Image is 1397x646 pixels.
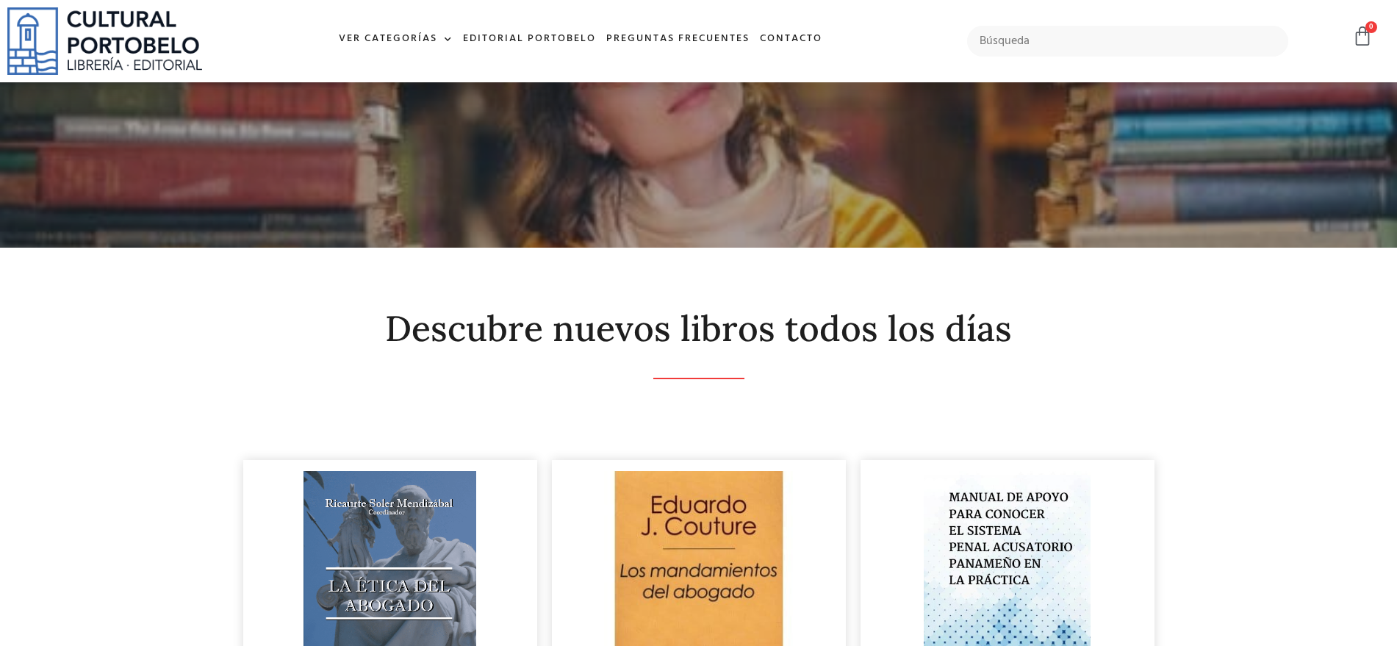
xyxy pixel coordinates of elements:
a: Editorial Portobelo [458,24,601,55]
input: Búsqueda [967,26,1289,57]
a: Ver Categorías [334,24,458,55]
span: 0 [1365,21,1377,33]
a: Contacto [755,24,827,55]
h2: Descubre nuevos libros todos los días [243,309,1154,348]
a: 0 [1352,26,1373,47]
a: Preguntas frecuentes [601,24,755,55]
